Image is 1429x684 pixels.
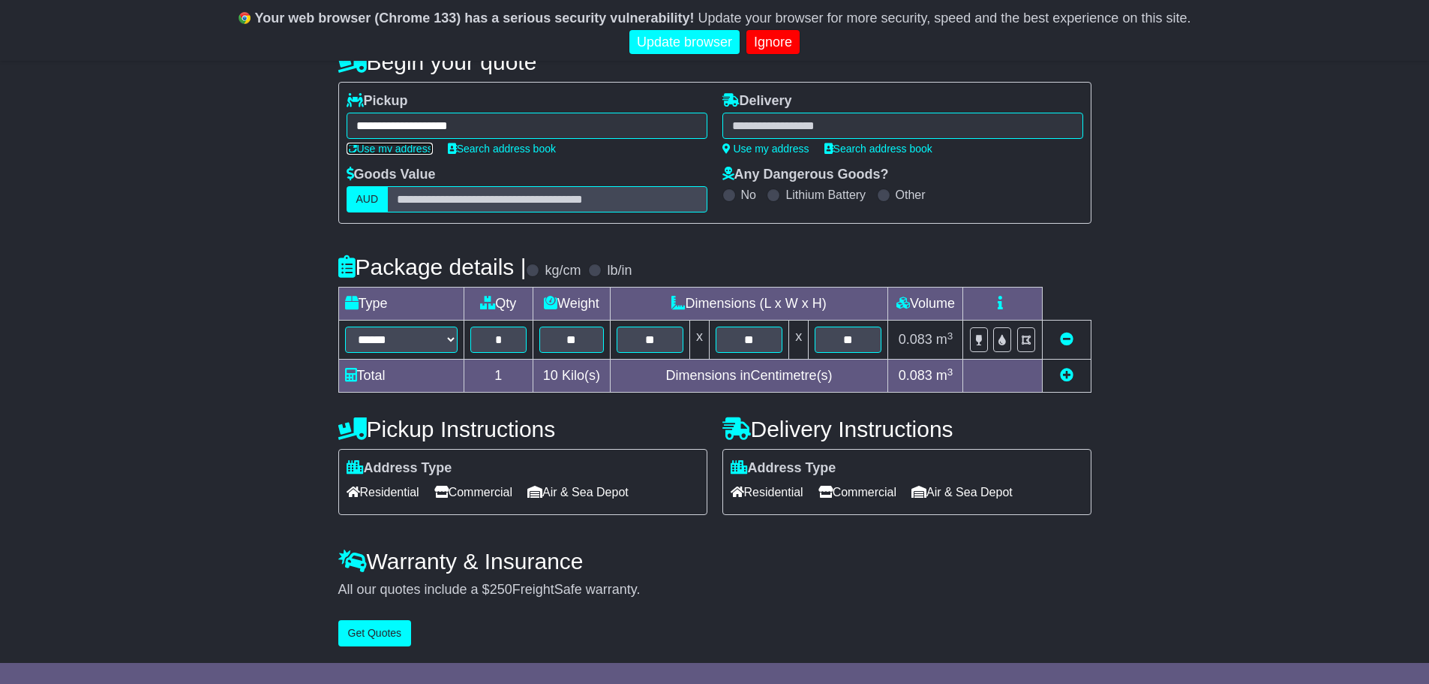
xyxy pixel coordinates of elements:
[911,481,1013,504] span: Air & Sea Depot
[888,288,963,321] td: Volume
[464,288,533,321] td: Qty
[731,481,803,504] span: Residential
[746,30,800,55] a: Ignore
[607,263,632,279] label: lb/in
[947,366,953,378] sup: 3
[1060,332,1073,347] a: Remove this item
[533,360,611,393] td: Kilo(s)
[545,263,581,279] label: kg/cm
[722,93,792,110] label: Delivery
[338,417,707,441] h4: Pickup Instructions
[689,321,709,360] td: x
[490,582,512,597] span: 250
[789,321,809,360] td: x
[338,360,464,393] td: Total
[629,30,740,55] a: Update browser
[338,255,527,279] h4: Package details |
[936,368,953,383] span: m
[448,143,556,155] a: Search address book
[610,360,888,393] td: Dimensions in Centimetre(s)
[434,481,512,504] span: Commercial
[338,620,412,646] button: Get Quotes
[347,481,419,504] span: Residential
[543,368,558,383] span: 10
[896,188,926,202] label: Other
[347,167,436,183] label: Goods Value
[818,481,896,504] span: Commercial
[785,188,866,202] label: Lithium Battery
[347,460,452,477] label: Address Type
[936,332,953,347] span: m
[338,549,1091,574] h4: Warranty & Insurance
[1060,368,1073,383] a: Add new item
[722,417,1091,441] h4: Delivery Instructions
[741,188,756,202] label: No
[698,11,1190,26] span: Update your browser for more security, speed and the best experience on this site.
[338,50,1091,74] h4: Begin your quote
[533,288,611,321] td: Weight
[464,360,533,393] td: 1
[731,460,836,477] label: Address Type
[610,288,888,321] td: Dimensions (L x W x H)
[722,167,889,183] label: Any Dangerous Goods?
[347,186,389,212] label: AUD
[338,582,1091,598] div: All our quotes include a $ FreightSafe warranty.
[347,143,433,155] a: Use my address
[899,332,932,347] span: 0.083
[527,481,629,504] span: Air & Sea Depot
[899,368,932,383] span: 0.083
[347,93,408,110] label: Pickup
[824,143,932,155] a: Search address book
[338,288,464,321] td: Type
[255,11,695,26] b: Your web browser (Chrome 133) has a serious security vulnerability!
[947,330,953,342] sup: 3
[722,143,809,155] a: Use my address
